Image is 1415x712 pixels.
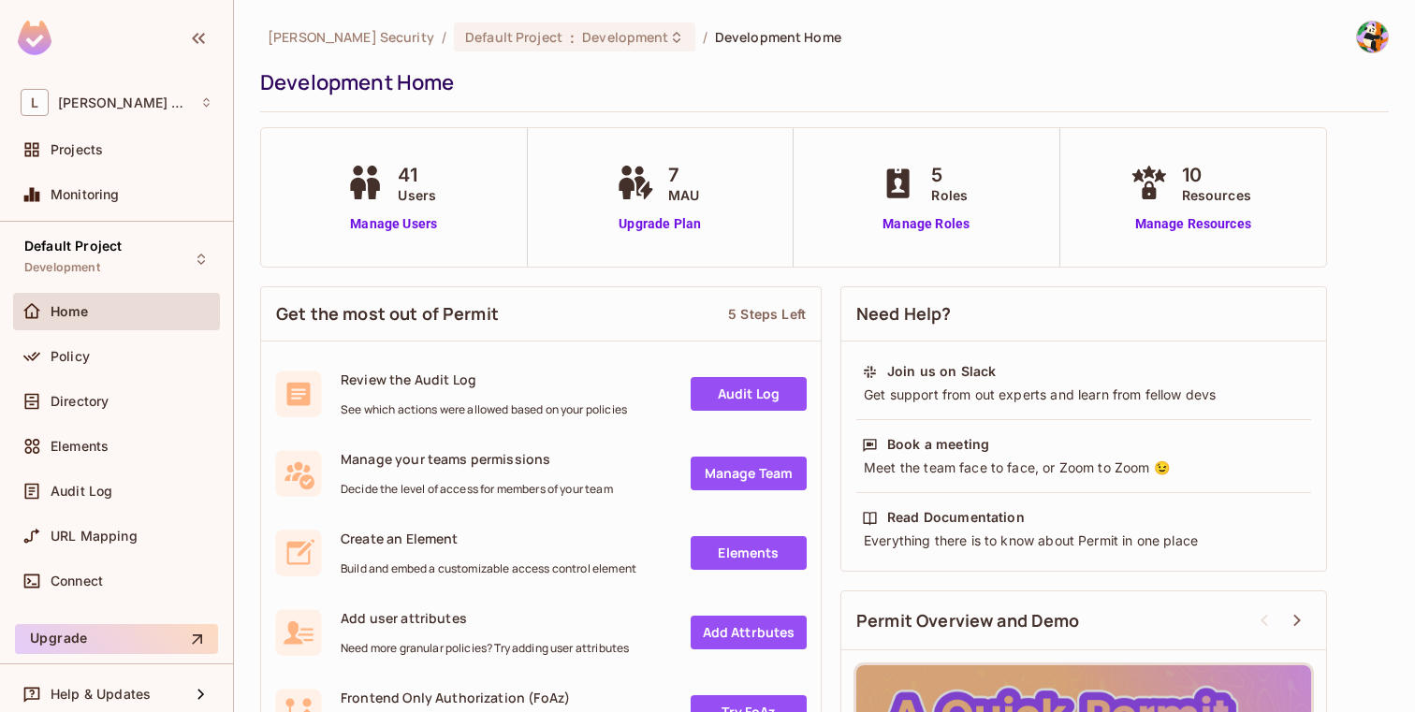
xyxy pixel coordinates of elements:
[691,536,807,570] a: Elements
[51,304,89,319] span: Home
[341,641,629,656] span: Need more granular policies? Try adding user attributes
[51,394,109,409] span: Directory
[21,89,49,116] span: L
[51,687,151,702] span: Help & Updates
[342,214,445,234] a: Manage Users
[887,435,989,454] div: Book a meeting
[341,689,570,706] span: Frontend Only Authorization (FoAz)
[728,305,806,323] div: 5 Steps Left
[856,302,952,326] span: Need Help?
[715,28,841,46] span: Development Home
[465,28,562,46] span: Default Project
[931,185,968,205] span: Roles
[887,362,996,381] div: Join us on Slack
[612,214,708,234] a: Upgrade Plan
[398,161,436,189] span: 41
[862,458,1306,477] div: Meet the team face to face, or Zoom to Zoom 😉
[51,187,120,202] span: Monitoring
[18,21,51,55] img: SReyMgAAAABJRU5ErkJggg==
[931,161,968,189] span: 5
[691,457,807,490] a: Manage Team
[875,214,977,234] a: Manage Roles
[1126,214,1261,234] a: Manage Resources
[1182,161,1251,189] span: 10
[51,142,103,157] span: Projects
[1357,22,1388,52] img: David Mamistvalov
[58,95,191,110] span: Workspace: Lumia Security
[668,161,699,189] span: 7
[51,574,103,588] span: Connect
[51,529,138,544] span: URL Mapping
[691,377,807,411] a: Audit Log
[341,450,613,468] span: Manage your teams permissions
[569,30,576,45] span: :
[341,482,613,497] span: Decide the level of access for members of your team
[341,371,627,388] span: Review the Audit Log
[691,616,807,649] a: Add Attrbutes
[862,531,1306,550] div: Everything there is to know about Permit in one place
[260,68,1379,96] div: Development Home
[856,609,1080,632] span: Permit Overview and Demo
[51,349,90,364] span: Policy
[341,402,627,417] span: See which actions were allowed based on your policies
[582,28,668,46] span: Development
[341,609,629,627] span: Add user attributes
[862,385,1306,404] div: Get support from out experts and learn from fellow devs
[268,28,434,46] span: the active workspace
[51,484,112,499] span: Audit Log
[24,260,100,275] span: Development
[703,28,707,46] li: /
[341,530,636,547] span: Create an Element
[887,508,1025,527] div: Read Documentation
[15,624,218,654] button: Upgrade
[668,185,699,205] span: MAU
[1182,185,1251,205] span: Resources
[341,561,636,576] span: Build and embed a customizable access control element
[398,185,436,205] span: Users
[51,439,109,454] span: Elements
[442,28,446,46] li: /
[24,239,122,254] span: Default Project
[276,302,499,326] span: Get the most out of Permit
